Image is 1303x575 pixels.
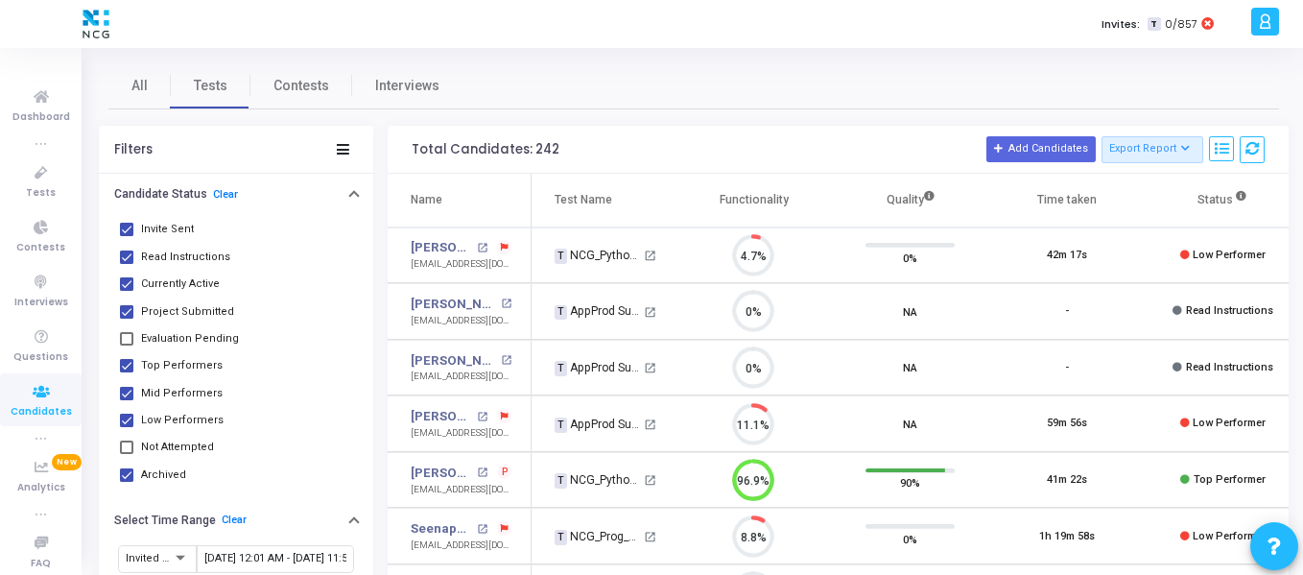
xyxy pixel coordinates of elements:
span: NA [903,415,917,434]
div: [EMAIL_ADDRESS][DOMAIN_NAME] [411,539,511,553]
span: Read Instructions [1186,304,1273,317]
span: New [52,454,82,470]
a: Clear [213,188,238,201]
span: Mid Performers [141,382,223,405]
div: AppProd Support_NCG_L3 [555,302,641,320]
span: Analytics [17,480,65,496]
th: Status [1145,174,1301,228]
div: [EMAIL_ADDRESS][DOMAIN_NAME] [411,370,511,384]
div: AppProd Support_NCG_L3 [555,416,641,433]
mat-icon: open_in_new [477,524,487,535]
span: T [555,473,567,489]
div: NCG_Python FS_Developer_2025 [555,247,641,264]
button: Export Report [1102,136,1204,163]
div: Total Candidates: 242 [412,142,559,157]
a: Clear [222,514,247,526]
div: 42m 17s [1047,248,1087,264]
mat-icon: open_in_new [501,299,511,309]
span: NA [903,301,917,321]
span: Read Instructions [1186,361,1273,373]
th: Test Name [532,174,675,228]
span: Not Attempted [141,436,214,459]
div: 1h 19m 58s [1039,529,1095,545]
h6: Candidate Status [114,187,207,202]
span: Contests [273,76,329,96]
span: Low Performer [1193,530,1266,542]
span: T [555,249,567,264]
div: Filters [114,142,153,157]
a: [PERSON_NAME] [411,464,472,483]
mat-icon: open_in_new [644,474,656,487]
div: - [1065,303,1069,320]
span: NA [903,358,917,377]
mat-icon: open_in_new [644,531,656,543]
div: [EMAIL_ADDRESS][DOMAIN_NAME] [411,426,511,441]
span: Questions [13,349,68,366]
span: Top Performers [141,354,223,377]
div: Time taken [1037,189,1097,210]
mat-icon: open_in_new [644,306,656,319]
a: Seenappa G [411,519,472,539]
span: P [502,465,509,480]
span: Invited At [126,552,172,564]
mat-icon: open_in_new [644,250,656,262]
span: Low Performer [1193,249,1266,261]
div: [EMAIL_ADDRESS][DOMAIN_NAME] [411,483,511,497]
h6: Select Time Range [114,514,216,528]
a: [PERSON_NAME] [411,238,472,257]
mat-icon: open_in_new [501,355,511,366]
span: Contests [16,240,65,256]
img: logo [78,5,114,43]
span: Low Performers [141,409,224,432]
div: - [1065,360,1069,376]
span: Low Performer [1193,417,1266,429]
a: [PERSON_NAME] [411,351,496,371]
span: Dashboard [12,109,70,126]
div: NCG_Prog_JavaFS_2025_Test [555,528,641,545]
span: 0% [903,529,917,548]
span: Archived [141,464,186,487]
span: Interviews [14,295,68,311]
div: 41m 22s [1047,472,1087,489]
span: FAQ [31,556,51,572]
span: Invite Sent [141,218,194,241]
th: Quality [832,174,988,228]
div: Name [411,189,442,210]
div: AppProd Support_NCG_L3 [555,359,641,376]
span: T [555,530,567,545]
div: [EMAIL_ADDRESS][DOMAIN_NAME] [411,257,511,272]
a: [PERSON_NAME] K V [411,295,496,314]
label: Invites: [1102,16,1140,33]
span: T [555,305,567,321]
mat-icon: open_in_new [477,467,487,478]
button: Add Candidates [986,136,1096,161]
span: Candidates [11,404,72,420]
mat-icon: open_in_new [644,419,656,431]
div: NCG_Python FS_Developer_2025 [555,471,641,489]
mat-icon: open_in_new [477,243,487,253]
div: [EMAIL_ADDRESS][DOMAIN_NAME] [411,314,511,328]
span: 0% [903,248,917,267]
span: T [555,418,567,433]
input: From Date ~ To Date [204,553,346,564]
th: Functionality [675,174,832,228]
mat-icon: open_in_new [477,412,487,422]
span: Tests [194,76,227,96]
a: [PERSON_NAME] [PERSON_NAME] [411,407,472,426]
span: T [1148,17,1160,32]
span: Evaluation Pending [141,327,239,350]
span: Project Submitted [141,300,234,323]
span: Tests [26,185,56,202]
span: All [131,76,148,96]
span: T [555,361,567,376]
span: 0/857 [1165,16,1197,33]
span: Interviews [375,76,439,96]
div: 59m 56s [1047,416,1087,432]
span: 90% [900,473,920,492]
span: Top Performer [1194,473,1266,486]
button: Select Time RangeClear [99,506,373,536]
span: Read Instructions [141,246,230,269]
button: Candidate StatusClear [99,180,373,209]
